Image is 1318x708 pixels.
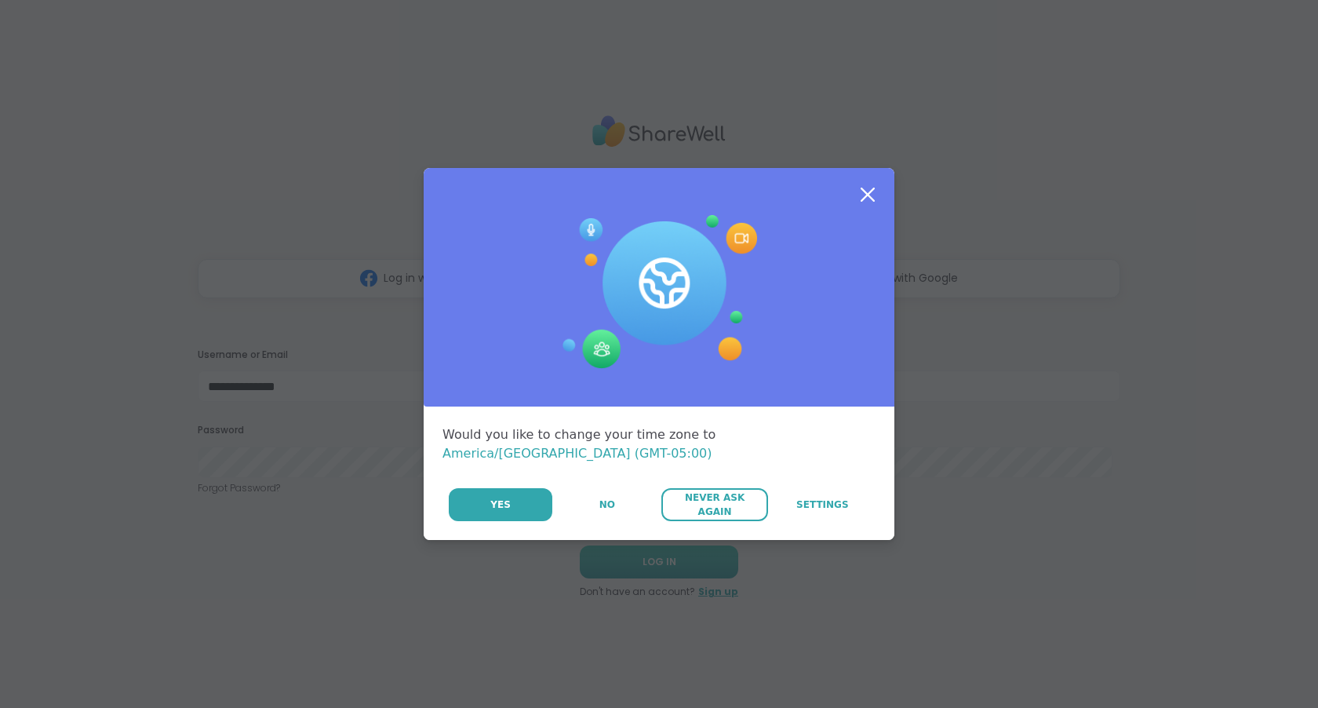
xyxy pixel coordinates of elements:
div: Would you like to change your time zone to [442,425,876,463]
span: Yes [490,498,511,512]
a: Settings [770,488,876,521]
span: America/[GEOGRAPHIC_DATA] (GMT-05:00) [442,446,712,461]
button: Never Ask Again [661,488,767,521]
span: Settings [796,498,849,512]
button: Yes [449,488,552,521]
span: No [599,498,615,512]
span: Never Ask Again [669,491,759,519]
button: No [554,488,660,521]
img: Session Experience [561,215,757,369]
